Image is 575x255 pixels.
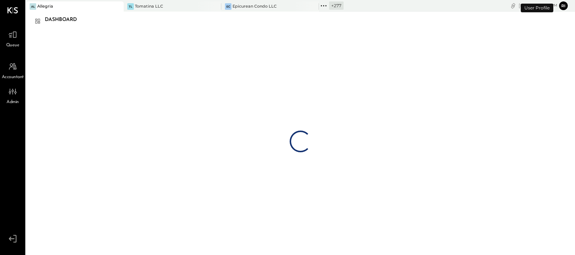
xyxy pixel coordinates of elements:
div: EC [225,3,231,10]
div: Allegria [37,4,53,9]
a: Queue [0,28,25,49]
div: User Profile [521,4,553,12]
div: Dashboard [45,14,84,26]
div: copy link [510,2,517,9]
div: Tomatina LLC [135,4,163,9]
button: Ri [559,1,568,10]
div: + 277 [329,1,344,10]
span: Admin [7,99,19,106]
span: Accountant [2,74,24,81]
span: 1 : 25 [536,2,550,9]
a: Admin [0,85,25,106]
span: pm [551,3,557,8]
div: Epicurean Condo LLC [233,4,277,9]
span: Queue [6,42,20,49]
a: Accountant [0,60,25,81]
div: TL [127,3,134,10]
div: Al [30,3,36,10]
div: [DATE] [519,2,557,9]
